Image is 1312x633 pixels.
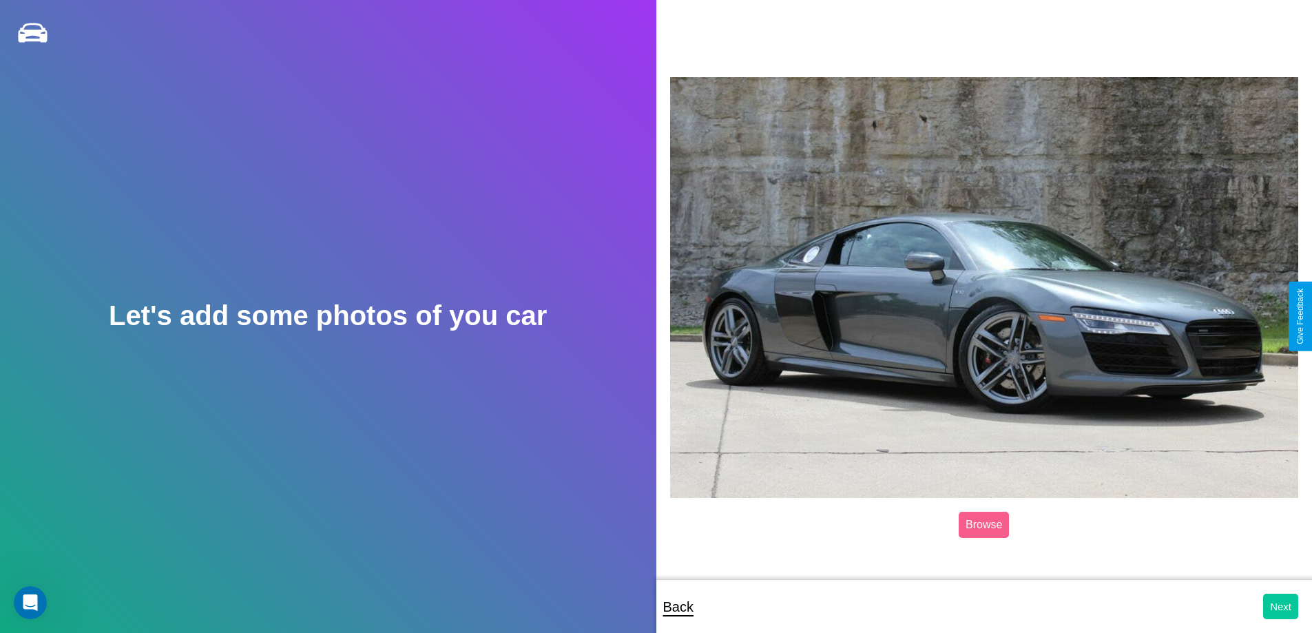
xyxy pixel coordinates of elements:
div: Give Feedback [1295,289,1305,344]
p: Back [663,594,694,619]
button: Next [1263,594,1298,619]
h2: Let's add some photos of you car [109,300,547,331]
iframe: Intercom live chat [14,586,47,619]
img: posted [670,77,1299,499]
label: Browse [959,512,1009,538]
